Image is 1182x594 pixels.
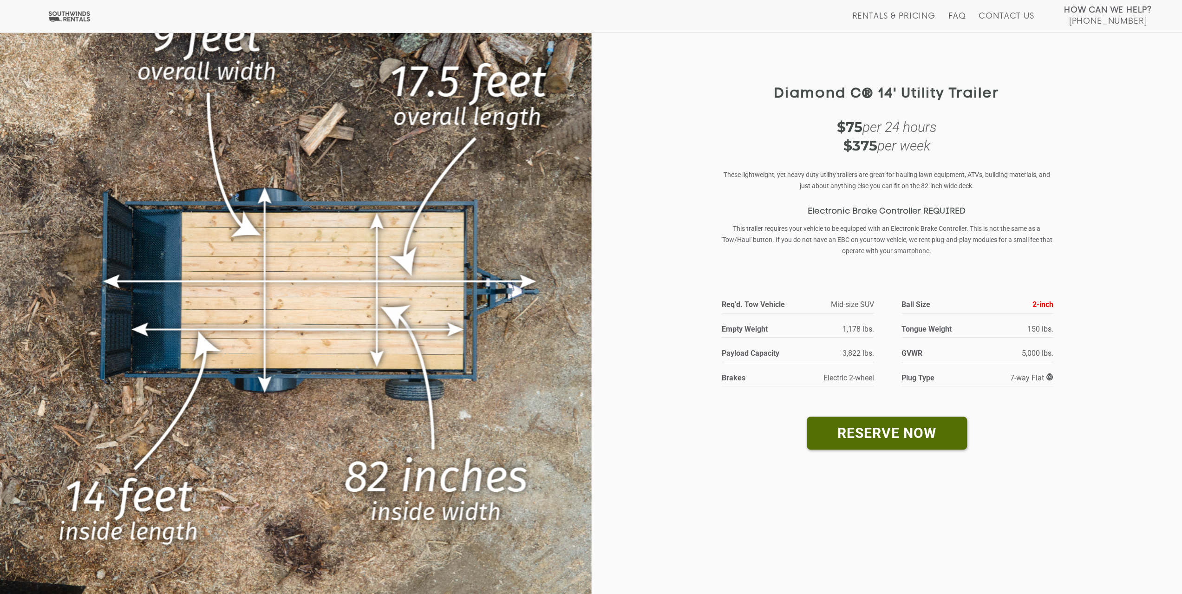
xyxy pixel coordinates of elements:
[842,325,874,333] span: 1,178 lbs.
[721,118,1053,155] div: per 24 hours per week
[1064,5,1152,25] a: How Can We Help? [PHONE_NUMBER]
[901,298,988,311] strong: Ball Size
[852,12,935,32] a: Rentals & Pricing
[722,298,809,311] strong: Req'd. Tow Vehicle
[722,323,793,335] strong: Empty Weight
[1064,6,1152,15] strong: How Can We Help?
[901,347,973,359] strong: GVWR
[842,349,874,358] span: 3,822 lbs.
[722,347,793,359] strong: Payload Capacity
[1022,349,1053,358] span: 5,000 lbs.
[1069,17,1147,26] span: [PHONE_NUMBER]
[722,372,793,384] strong: Brakes
[901,323,973,335] strong: Tongue Weight
[721,169,1053,191] p: These lightweight, yet heavy duty utility trailers are great for hauling lawn equipment, ATVs, bu...
[1032,300,1053,309] strong: 2-inch
[807,417,967,450] a: RESERVE NOW
[837,118,862,136] strong: $75
[823,373,874,382] span: Electric 2-wheel
[831,300,874,309] span: Mid-size SUV
[979,12,1034,32] a: Contact Us
[948,12,966,32] a: FAQ
[721,86,1053,102] h1: Diamond C® 14' Utility Trailer
[721,223,1053,256] p: This trailer requires your vehicle to be equipped with an Electronic Brake Controller. This is no...
[1010,373,1053,382] span: 7-way Flat
[901,372,973,384] strong: Plug Type
[843,137,877,154] strong: $375
[1027,325,1053,333] span: 150 lbs.
[721,207,1053,216] h3: Electronic Brake Controller REQUIRED
[46,11,92,22] img: Southwinds Rentals Logo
